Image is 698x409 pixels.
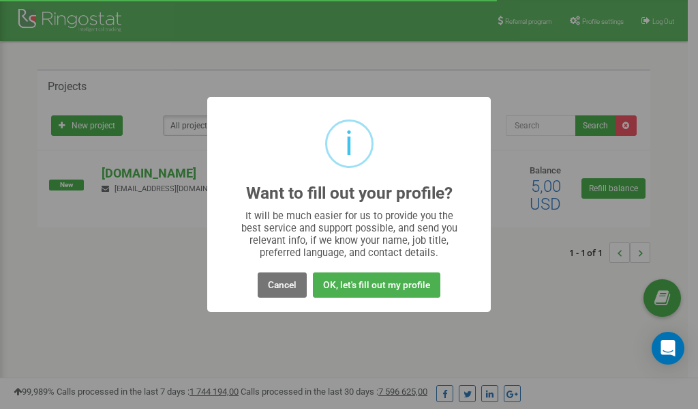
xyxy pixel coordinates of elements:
[246,184,453,203] h2: Want to fill out your profile?
[258,272,307,298] button: Cancel
[652,332,684,365] div: Open Intercom Messenger
[234,210,464,259] div: It will be much easier for us to provide you the best service and support possible, and send you ...
[313,272,440,298] button: OK, let's fill out my profile
[345,122,353,166] div: i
